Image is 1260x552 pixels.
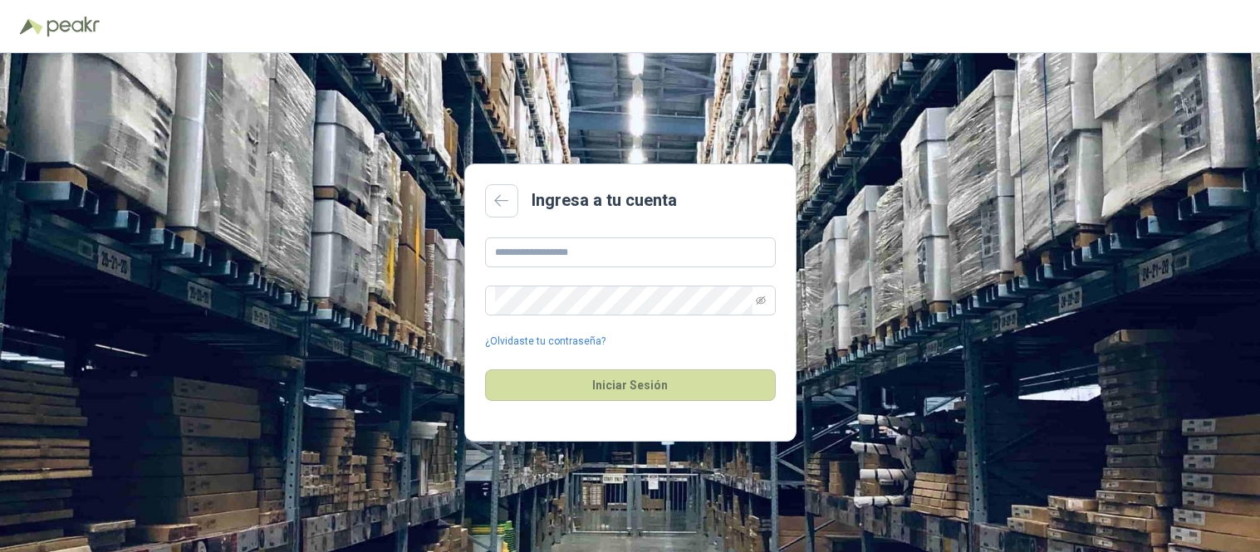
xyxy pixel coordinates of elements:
[756,296,766,305] span: eye-invisible
[20,18,43,35] img: Logo
[47,17,100,37] img: Peakr
[485,334,605,349] a: ¿Olvidaste tu contraseña?
[532,188,677,213] h2: Ingresa a tu cuenta
[485,369,776,401] button: Iniciar Sesión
